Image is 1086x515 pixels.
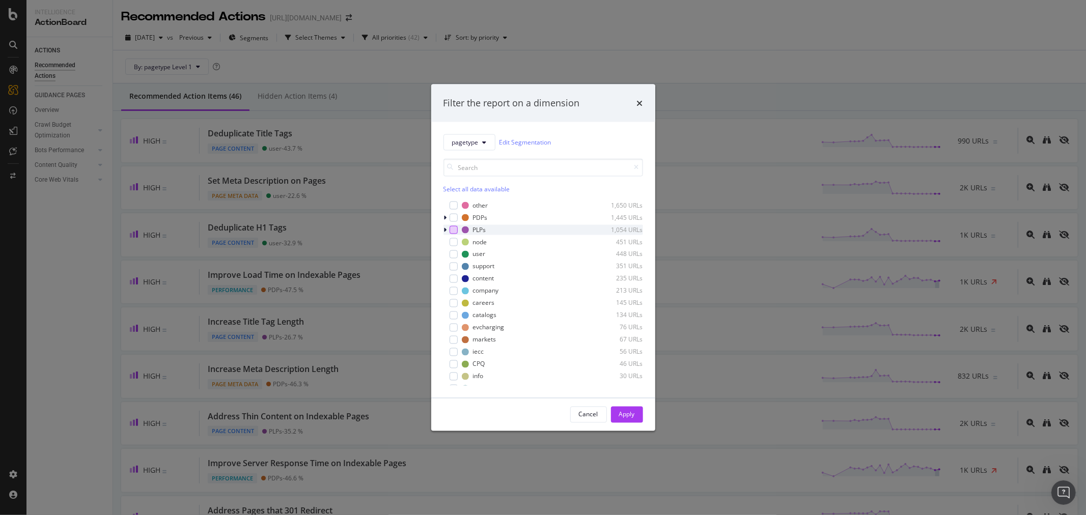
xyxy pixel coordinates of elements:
button: Cancel [570,406,607,422]
button: pagetype [443,134,495,150]
div: node [473,238,487,246]
div: Domain Overview [41,60,91,67]
div: PLPs [473,225,486,234]
a: Edit Segmentation [499,137,551,148]
div: Keywords by Traffic [114,60,168,67]
div: markets [473,335,496,344]
div: 448 URLs [593,250,643,259]
div: 451 URLs [593,238,643,246]
div: 134 URLs [593,311,643,320]
div: info [473,372,484,381]
img: logo_orange.svg [16,16,24,24]
div: company [473,287,499,295]
div: PDPs [473,213,488,222]
div: 1,054 URLs [593,225,643,234]
div: Filter the report on a dimension [443,97,580,110]
div: evcharging [473,323,505,332]
div: modal [431,84,655,431]
div: catalogs [473,311,497,320]
div: v 4.0.25 [29,16,50,24]
div: 1,445 URLs [593,213,643,222]
div: times [637,97,643,110]
div: Domain: [DOMAIN_NAME] [26,26,112,35]
div: support [473,262,495,271]
div: Apply [619,410,635,419]
div: other [473,201,488,210]
div: Select all data available [443,184,643,193]
div: careers [473,299,495,307]
div: 235 URLs [593,274,643,283]
div: 46 URLs [593,360,643,368]
div: 56 URLs [593,348,643,356]
div: content [473,274,494,283]
div: 30 URLs [593,372,643,381]
span: pagetype [452,138,479,147]
div: 145 URLs [593,299,643,307]
div: 76 URLs [593,323,643,332]
img: tab_keywords_by_traffic_grey.svg [103,59,111,67]
div: iecc [473,348,484,356]
div: 1,650 URLs [593,201,643,210]
button: Apply [611,406,643,422]
img: tab_domain_overview_orange.svg [30,59,38,67]
div: 67 URLs [593,335,643,344]
div: 351 URLs [593,262,643,271]
input: Search [443,158,643,176]
div: user [473,250,486,259]
div: CPQ [473,360,485,368]
div: Cancel [579,410,598,419]
img: website_grey.svg [16,26,24,35]
div: 213 URLs [593,287,643,295]
div: 28 URLs [593,384,643,393]
iframe: Intercom live chat [1051,480,1076,505]
div: ashrae [473,384,493,393]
